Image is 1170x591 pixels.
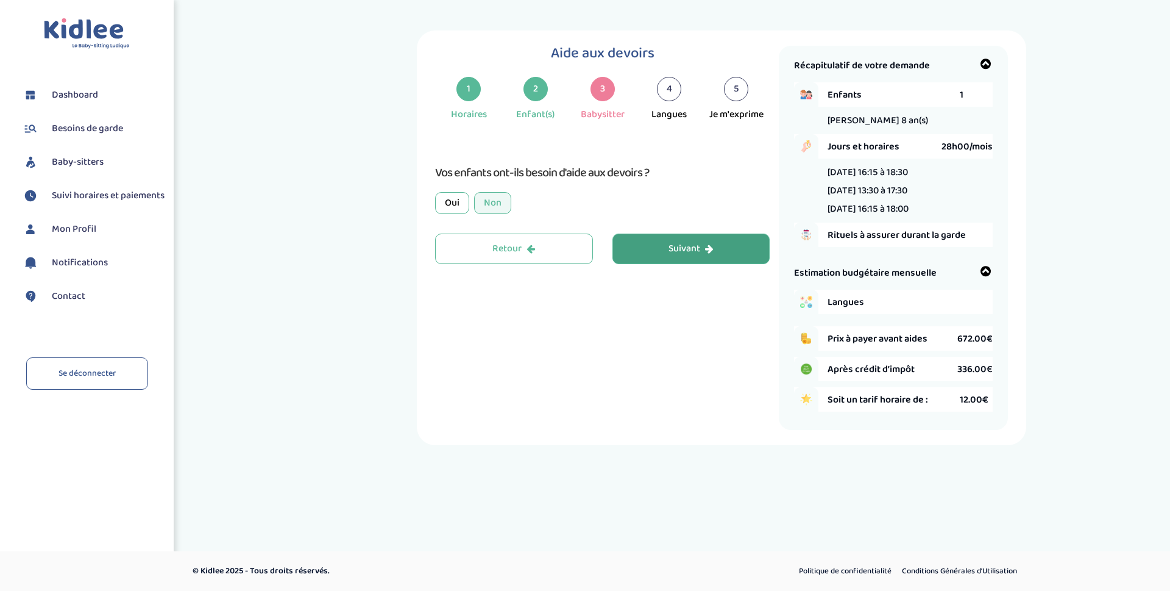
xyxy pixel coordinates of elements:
img: babysitters.svg [21,153,40,171]
div: Je m'exprime [709,107,764,122]
a: Besoins de garde [21,120,165,138]
img: hand_clock.png [794,134,818,159]
span: 336.00€ [957,362,993,377]
div: Babysitter [581,107,625,122]
a: Dashboard [21,86,165,104]
div: Oui [435,192,469,214]
span: Contact [52,289,85,304]
img: notification.svg [21,254,40,272]
span: Mon Profil [52,222,96,237]
span: Récapitulatif de votre demande [794,58,930,73]
span: Suivi horaires et paiements [52,188,165,203]
img: boy_girl.png [794,82,818,107]
img: suivihoraire.svg [21,187,40,205]
img: profil.svg [21,220,40,238]
span: Jours et horaires [828,139,941,154]
span: Baby-sitters [52,155,104,170]
li: [DATE] 16:15 à 18:30 [828,165,909,180]
img: activities.png [794,290,818,314]
div: Retour [492,242,535,256]
span: Prix à payer avant aides [828,331,957,346]
span: 12.00€ [960,392,988,407]
h1: Vos enfants ont-ils besoin d'aide aux devoirs ? [435,163,770,182]
img: credit_impot.PNG [794,357,818,381]
a: Se déconnecter [26,357,148,390]
a: Suivi horaires et paiements [21,187,165,205]
li: [DATE] 13:30 à 17:30 [828,183,909,198]
img: star.png [794,387,818,412]
img: besoin.svg [21,120,40,138]
div: Horaires [451,107,487,122]
span: 28h00/mois [941,139,993,154]
div: Langues [651,107,687,122]
img: logo.svg [44,18,130,49]
a: Politique de confidentialité [795,564,896,579]
img: contact.svg [21,287,40,306]
li: [DATE] 16:15 à 18:00 [828,201,909,217]
span: 672.00€ [957,331,993,346]
span: Notifications [52,256,108,270]
span: Estimation budgétaire mensuelle [794,265,937,281]
span: Enfants [828,87,960,102]
img: dashboard.svg [21,86,40,104]
div: 3 [590,77,615,101]
div: 2 [523,77,548,101]
span: Soit un tarif horaire de : [828,392,960,407]
span: [PERSON_NAME] 8 an(s) [828,113,928,128]
a: Baby-sitters [21,153,165,171]
a: Contact [21,287,165,306]
div: 4 [657,77,681,101]
button: Suivant [612,234,770,264]
img: hand_to_do_list.png [794,223,818,247]
span: Rituels à assurer durant la garde [828,227,993,243]
span: Après crédit d’impôt [828,362,957,377]
img: coins.png [794,326,818,351]
button: Retour [435,234,593,264]
span: Dashboard [52,88,98,102]
div: Suivant [668,242,714,256]
a: Mon Profil [21,220,165,238]
h1: Aide aux devoirs [435,46,770,62]
p: © Kidlee 2025 - Tous droits réservés. [193,565,637,578]
span: 1 [960,87,963,102]
span: Langues [828,295,960,310]
a: Notifications [21,254,165,272]
span: Besoins de garde [52,121,123,136]
a: Conditions Générales d’Utilisation [898,564,1021,579]
div: 5 [724,77,748,101]
div: Enfant(s) [516,107,555,122]
div: 1 [456,77,481,101]
div: Non [474,192,511,214]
